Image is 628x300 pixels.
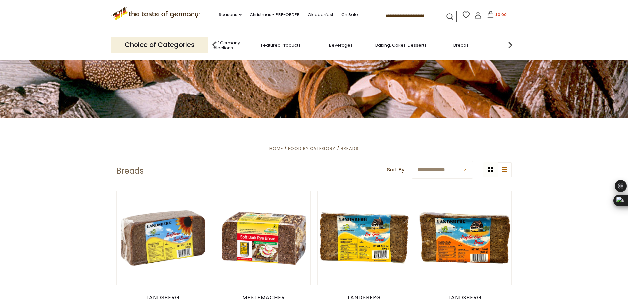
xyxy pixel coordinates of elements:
[269,145,283,151] a: Home
[208,39,221,52] img: previous arrow
[341,145,359,151] a: Breads
[495,12,507,17] span: $0.00
[453,43,469,48] a: Breads
[329,43,353,48] a: Beverages
[219,11,242,18] a: Seasons
[261,43,301,48] a: Featured Products
[504,39,517,52] img: next arrow
[194,41,247,50] a: Taste of Germany Collections
[375,43,427,48] a: Baking, Cakes, Desserts
[341,11,358,18] a: On Sale
[308,11,333,18] a: Oktoberfest
[111,37,208,53] p: Choice of Categories
[418,191,512,285] img: Landsberg Natural Pumpkin Seed Whole Grain Bread, 17.6 oz.
[117,191,210,285] img: Landsberg Sunflower Seed Bread Bread, 17.6 oz.
[387,166,405,174] label: Sort By:
[116,166,144,176] h1: Breads
[318,191,411,285] img: Landsberg Natural Five Grain Bread, 17.6 oz.
[483,11,511,21] button: $0.00
[217,191,311,285] img: Mestemacher Soft Dark Rye Bread, 17.6 oz.
[250,11,300,18] a: Christmas - PRE-ORDER
[288,145,335,151] a: Food By Category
